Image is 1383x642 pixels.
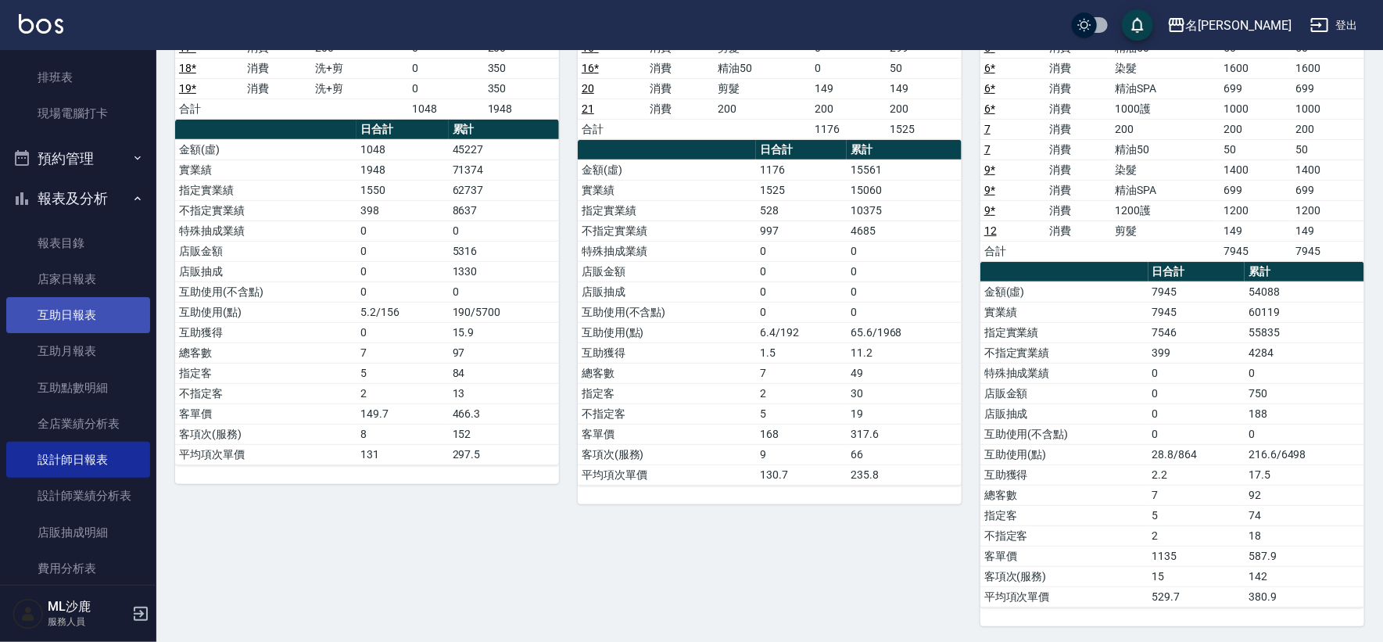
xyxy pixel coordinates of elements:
a: 互助日報表 [6,297,150,333]
td: 466.3 [449,403,559,424]
td: 216.6/6498 [1245,444,1364,464]
a: 設計師業績分析表 [6,478,150,514]
td: 0 [449,221,559,241]
td: 149.7 [356,403,449,424]
td: 15060 [847,180,962,200]
img: Person [13,598,44,629]
td: 客單價 [980,546,1148,566]
td: 54088 [1245,282,1364,302]
td: 互助使用(不含點) [578,302,756,322]
td: 消費 [1046,139,1112,160]
td: 客單價 [578,424,756,444]
td: 0 [847,282,962,302]
td: 15 [1148,566,1245,586]
td: 6.4/192 [756,322,847,343]
td: 0 [408,78,483,99]
a: 全店業績分析表 [6,406,150,442]
img: Logo [19,14,63,34]
td: 1550 [356,180,449,200]
td: 50 [887,58,962,78]
td: 529.7 [1148,586,1245,607]
td: 特殊抽成業績 [175,221,356,241]
td: 實業績 [980,302,1148,322]
td: 97 [449,343,559,363]
td: 587.9 [1245,546,1364,566]
a: 20 [582,82,594,95]
td: 1948 [484,99,559,119]
td: 7546 [1148,322,1245,343]
td: 1525 [756,180,847,200]
button: save [1122,9,1153,41]
td: 62737 [449,180,559,200]
td: 1000 [1220,99,1292,119]
td: 0 [756,261,847,282]
td: 200 [887,99,962,119]
a: 店家日報表 [6,261,150,297]
td: 店販金額 [175,241,356,261]
button: 登出 [1304,11,1364,40]
td: 0 [756,302,847,322]
td: 2 [1148,525,1245,546]
td: 699 [1220,180,1292,200]
td: 149 [811,78,886,99]
td: 0 [408,58,483,78]
td: 店販金額 [980,383,1148,403]
td: 152 [449,424,559,444]
th: 日合計 [1148,262,1245,282]
td: 74 [1245,505,1364,525]
td: 1000護 [1111,99,1220,119]
td: 66 [847,444,962,464]
td: 金額(虛) [980,282,1148,302]
td: 50 [1220,139,1292,160]
td: 互助使用(不含點) [175,282,356,302]
td: 客項次(服務) [578,444,756,464]
td: 2 [356,383,449,403]
td: 1600 [1220,58,1292,78]
a: 21 [582,102,594,115]
td: 消費 [1046,119,1112,139]
td: 350 [484,78,559,99]
td: 消費 [1046,221,1112,241]
td: 4284 [1245,343,1364,363]
td: 84 [449,363,559,383]
td: 297.5 [449,444,559,464]
th: 累計 [449,120,559,140]
td: 399 [1148,343,1245,363]
td: 1525 [887,119,962,139]
td: 0 [1148,383,1245,403]
td: 130.7 [756,464,847,485]
td: 0 [1148,363,1245,383]
td: 不指定客 [578,403,756,424]
td: 15.9 [449,322,559,343]
td: 剪髮 [1111,221,1220,241]
td: 客項次(服務) [980,566,1148,586]
table: a dense table [175,120,559,465]
td: 0 [1148,424,1245,444]
td: 精油50 [1111,139,1220,160]
td: 317.6 [847,424,962,444]
a: 設計師日報表 [6,442,150,478]
td: 5 [356,363,449,383]
td: 7 [356,343,449,363]
a: 報表目錄 [6,225,150,261]
td: 699 [1292,180,1364,200]
td: 7945 [1148,282,1245,302]
td: 528 [756,200,847,221]
td: 店販抽成 [980,403,1148,424]
td: 7945 [1220,241,1292,261]
td: 45227 [449,139,559,160]
td: 精油SPA [1111,180,1220,200]
a: 店販抽成明細 [6,515,150,551]
td: 200 [1220,119,1292,139]
td: 指定實業績 [980,322,1148,343]
td: 0 [356,221,449,241]
td: 店販抽成 [578,282,756,302]
td: 200 [811,99,886,119]
td: 5 [756,403,847,424]
td: 398 [356,200,449,221]
td: 指定客 [175,363,356,383]
td: 142 [1245,566,1364,586]
td: 指定實業績 [578,200,756,221]
td: 1400 [1292,160,1364,180]
td: 染髮 [1111,160,1220,180]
